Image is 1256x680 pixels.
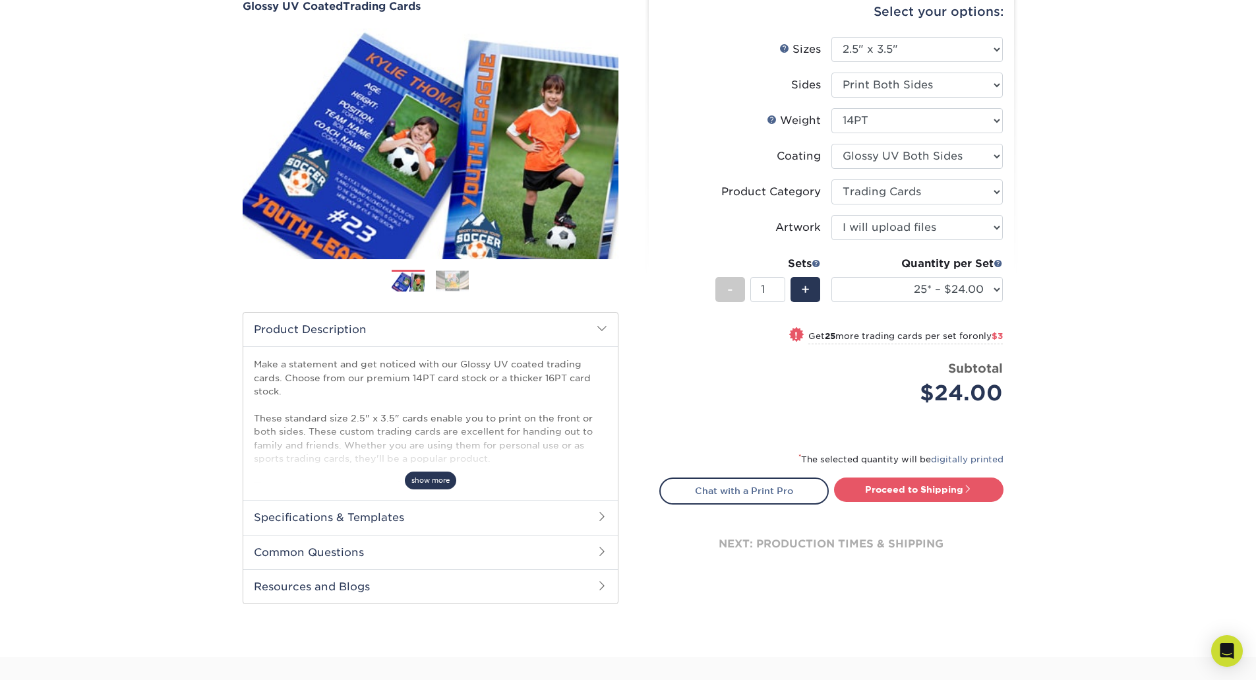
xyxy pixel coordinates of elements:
[721,184,821,200] div: Product Category
[931,454,1003,464] a: digitally printed
[794,328,798,342] span: !
[254,357,607,519] p: Make a statement and get noticed with our Glossy UV coated trading cards. Choose from our premium...
[825,331,835,341] strong: 25
[405,472,456,489] span: show more
[243,535,618,569] h2: Common Questions
[659,505,1003,584] div: next: production times & shipping
[798,454,1003,464] small: The selected quantity will be
[1211,635,1243,667] div: Open Intercom Messenger
[243,500,618,534] h2: Specifications & Templates
[436,270,469,291] img: Trading Cards 02
[992,331,1003,341] span: $3
[972,331,1003,341] span: only
[831,256,1003,272] div: Quantity per Set
[3,640,112,675] iframe: Google Customer Reviews
[948,361,1003,375] strong: Subtotal
[775,220,821,235] div: Artwork
[727,280,733,299] span: -
[841,377,1003,409] div: $24.00
[243,569,618,603] h2: Resources and Blogs
[777,148,821,164] div: Coating
[659,478,829,504] a: Chat with a Print Pro
[801,280,810,299] span: +
[779,42,821,57] div: Sizes
[243,14,618,274] img: Glossy UV Coated 01
[243,313,618,346] h2: Product Description
[791,77,821,93] div: Sides
[834,478,1003,501] a: Proceed to Shipping
[392,270,425,294] img: Trading Cards 01
[808,331,1003,344] small: Get more trading cards per set for
[767,113,821,129] div: Weight
[715,256,821,272] div: Sets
